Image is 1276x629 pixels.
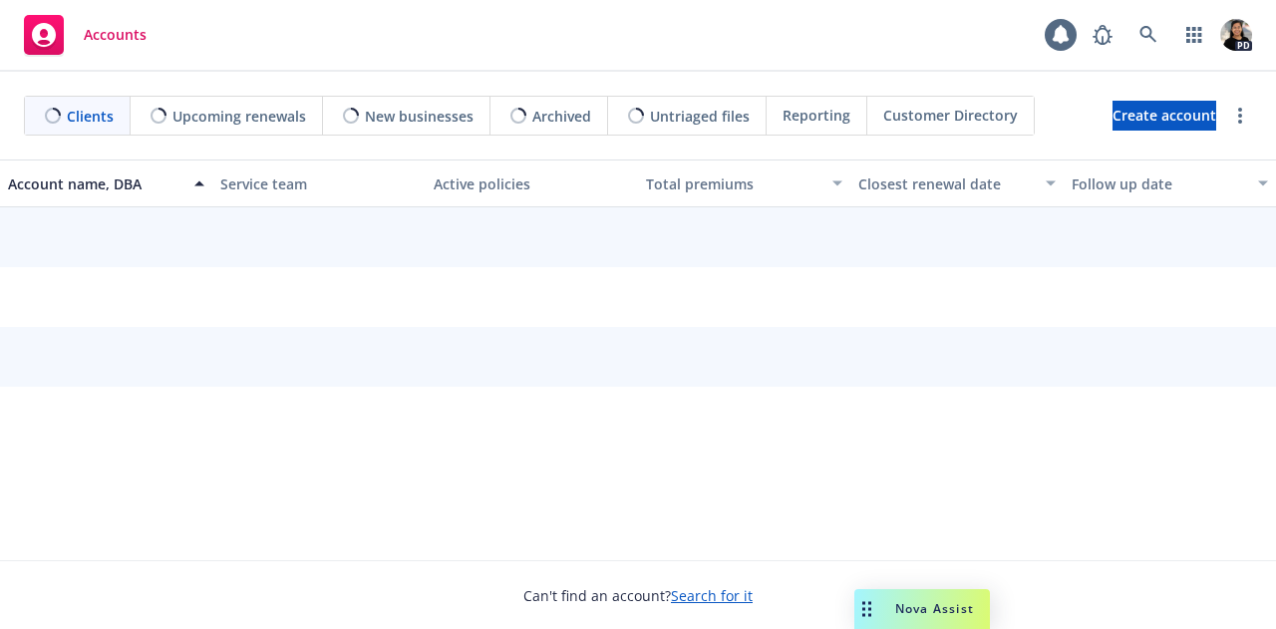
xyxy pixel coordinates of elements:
div: Service team [220,173,417,194]
span: New businesses [365,106,474,127]
a: Search for it [671,586,753,605]
span: Create account [1113,97,1216,135]
div: Account name, DBA [8,173,182,194]
a: Report a Bug [1083,15,1122,55]
button: Follow up date [1064,159,1276,207]
div: Total premiums [646,173,820,194]
a: Create account [1113,101,1216,131]
button: Active policies [426,159,638,207]
span: Can't find an account? [523,585,753,606]
button: Closest renewal date [850,159,1063,207]
button: Service team [212,159,425,207]
span: Reporting [783,105,850,126]
div: Closest renewal date [858,173,1033,194]
span: Untriaged files [650,106,750,127]
button: Total premiums [638,159,850,207]
span: Accounts [84,27,147,43]
a: Search [1128,15,1168,55]
span: Upcoming renewals [172,106,306,127]
span: Nova Assist [895,600,974,617]
img: photo [1220,19,1252,51]
a: more [1228,104,1252,128]
span: Customer Directory [883,105,1018,126]
div: Drag to move [854,589,879,629]
span: Archived [532,106,591,127]
button: Nova Assist [854,589,990,629]
div: Follow up date [1072,173,1246,194]
a: Switch app [1174,15,1214,55]
span: Clients [67,106,114,127]
a: Accounts [16,7,155,63]
div: Active policies [434,173,630,194]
